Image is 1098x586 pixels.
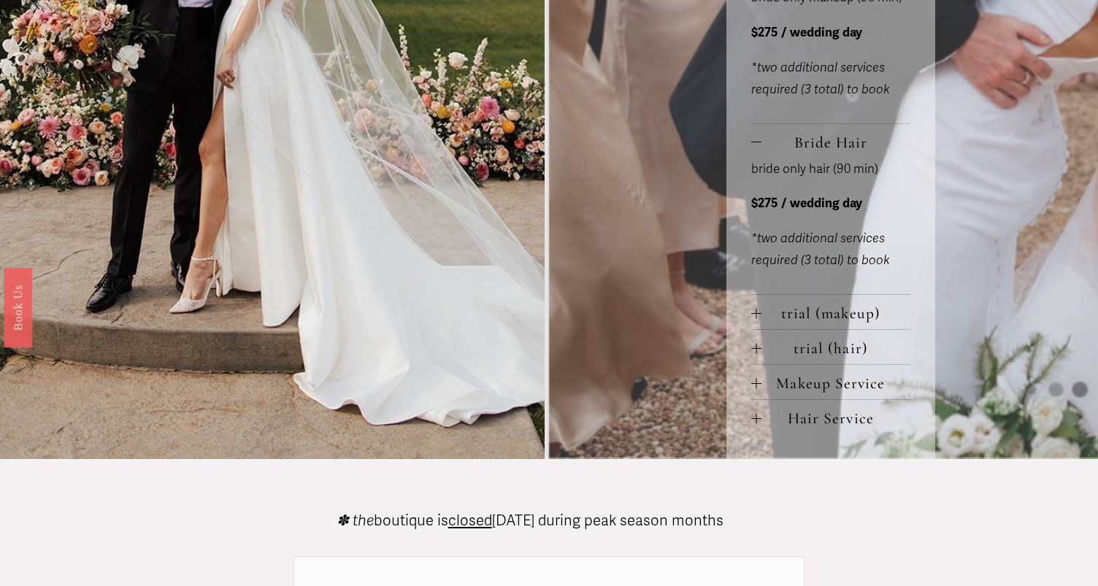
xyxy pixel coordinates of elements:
em: ✽ the [337,512,374,530]
button: trial (hair) [751,330,910,364]
span: Hair Service [761,409,910,428]
p: bride only hair (90 min) [751,158,910,181]
strong: $275 / wedding day [751,196,862,211]
div: Bride Hair [751,158,910,294]
span: Makeup Service [761,374,910,393]
span: Bride Hair [761,133,910,152]
button: Makeup Service [751,365,910,399]
span: trial (makeup) [761,304,910,323]
strong: $275 / wedding day [751,25,862,40]
p: boutique is [DATE] during peak season months [337,514,723,528]
a: Book Us [4,267,32,347]
button: Hair Service [751,400,910,434]
span: trial (hair) [761,339,910,358]
em: *two additional services required (3 total) to book [751,60,890,98]
span: closed [448,512,492,530]
button: Bride Hair [751,124,910,158]
button: trial (makeup) [751,295,910,329]
em: *two additional services required (3 total) to book [751,231,890,269]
